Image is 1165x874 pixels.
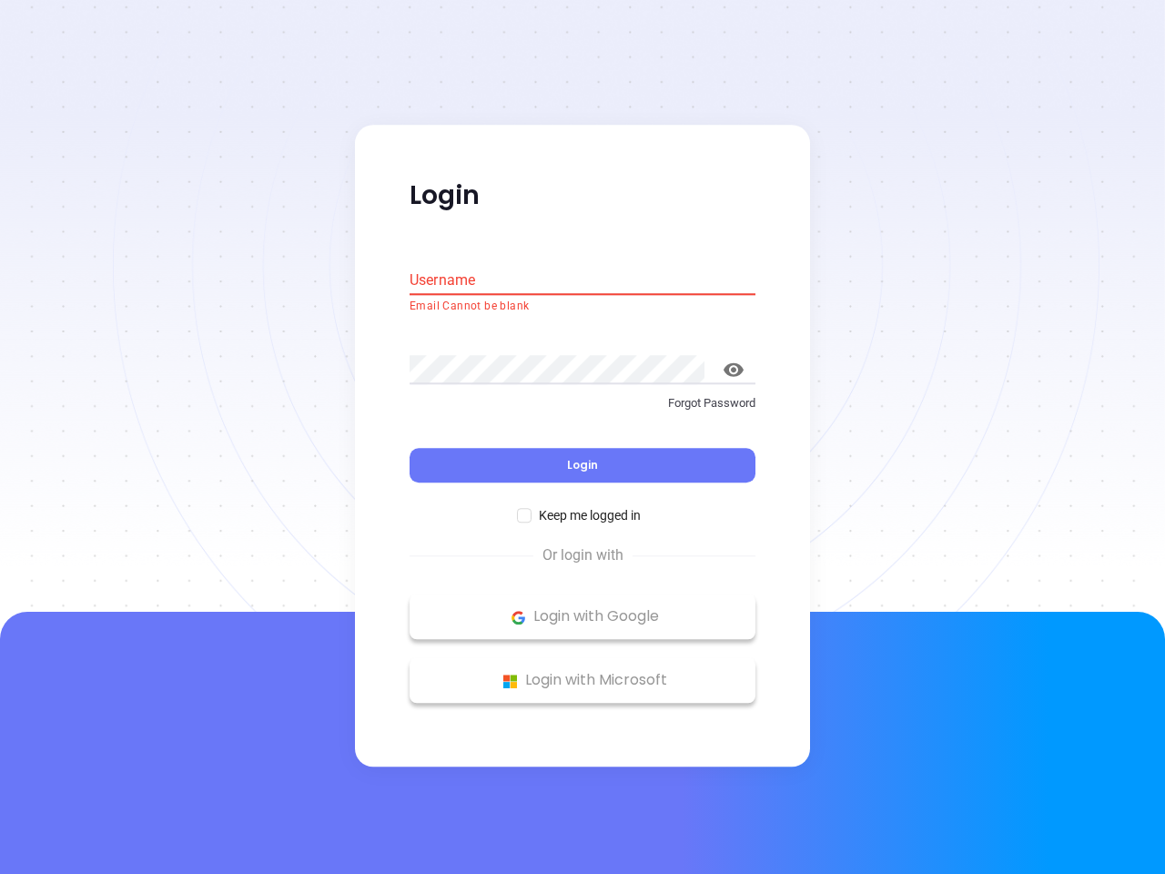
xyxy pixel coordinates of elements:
span: Keep me logged in [532,506,648,526]
p: Forgot Password [410,394,755,412]
button: Microsoft Logo Login with Microsoft [410,658,755,704]
button: Google Logo Login with Google [410,595,755,640]
p: Login with Google [419,604,746,631]
button: toggle password visibility [712,348,755,391]
p: Email Cannot be blank [410,298,755,316]
a: Forgot Password [410,394,755,427]
span: Or login with [533,545,633,567]
p: Login [410,179,755,212]
span: Login [567,458,598,473]
img: Microsoft Logo [499,670,522,693]
img: Google Logo [507,606,530,629]
button: Login [410,449,755,483]
p: Login with Microsoft [419,667,746,695]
